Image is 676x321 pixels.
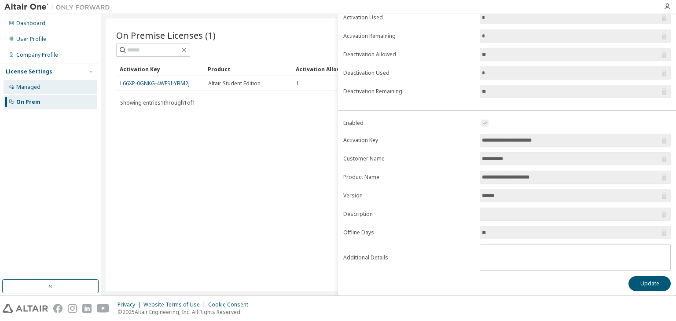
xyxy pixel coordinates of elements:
div: Activation Allowed [296,62,377,76]
span: Altair Student Edition [208,80,261,87]
label: Activation Key [343,137,474,144]
span: Showing entries 1 through 1 of 1 [120,99,195,106]
label: Deactivation Remaining [343,88,474,95]
label: Activation Remaining [343,33,474,40]
img: Altair One [4,3,114,11]
label: Offline Days [343,229,474,236]
img: altair_logo.svg [3,304,48,313]
div: Privacy [118,301,143,308]
div: Product [208,62,289,76]
label: Enabled [343,120,474,127]
label: Description [343,211,474,218]
img: facebook.svg [53,304,62,313]
img: instagram.svg [68,304,77,313]
label: Deactivation Used [343,69,474,77]
label: Version [343,192,474,199]
div: Company Profile [16,51,58,58]
img: youtube.svg [97,304,110,313]
div: Activation Key [120,62,201,76]
div: Managed [16,84,40,91]
div: Website Terms of Use [143,301,208,308]
span: 1 [296,80,299,87]
span: On Premise Licenses (1) [116,29,216,41]
div: Dashboard [16,20,45,27]
img: linkedin.svg [82,304,92,313]
p: © 2025 Altair Engineering, Inc. All Rights Reserved. [118,308,253,316]
div: Cookie Consent [208,301,253,308]
label: Product Name [343,174,474,181]
label: Deactivation Allowed [343,51,474,58]
label: Activation Used [343,14,474,21]
label: Customer Name [343,155,474,162]
div: On Prem [16,98,40,106]
a: L66XP-0GNKG-4WFSI-YBM2J [120,80,190,87]
div: User Profile [16,36,46,43]
label: Additional Details [343,254,474,261]
div: License Settings [6,68,52,75]
button: Update [628,276,671,291]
